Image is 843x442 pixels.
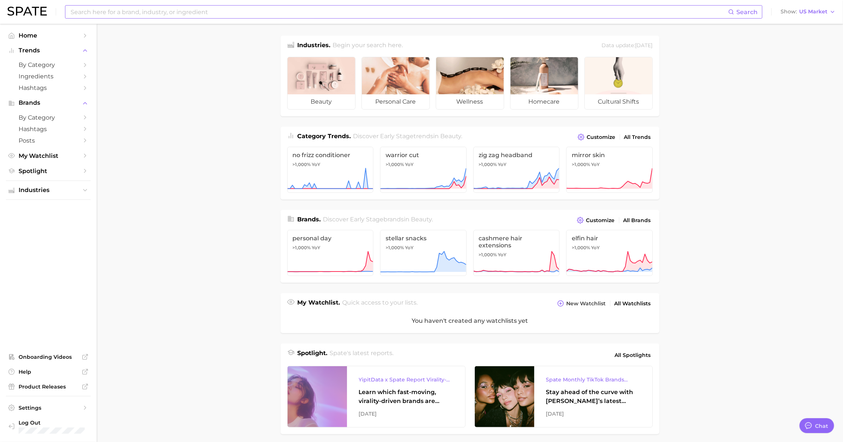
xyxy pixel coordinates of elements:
span: Discover Early Stage brands in . [323,216,433,223]
span: Category Trends . [298,133,351,140]
a: by Category [6,59,91,71]
div: Spate Monthly TikTok Brands Tracker [546,375,641,384]
a: cashmere hair extensions>1,000% YoY [473,230,560,276]
a: Product Releases [6,381,91,392]
h1: Industries. [298,41,331,51]
div: [DATE] [546,409,641,418]
a: homecare [510,57,578,110]
h2: Spate's latest reports. [330,349,393,361]
span: All Brands [623,217,651,224]
a: All Spotlights [613,349,653,361]
span: Hashtags [19,126,78,133]
span: YoY [405,245,414,251]
span: US Market [799,10,827,14]
a: My Watchlist [6,150,91,162]
div: You haven't created any watchlists yet [281,309,659,333]
a: stellar snacks>1,000% YoY [380,230,467,276]
span: YoY [312,162,321,168]
span: cashmere hair extensions [479,235,554,249]
a: wellness [436,57,504,110]
span: homecare [510,94,578,109]
a: All Brands [622,215,653,225]
div: Data update: [DATE] [602,41,653,51]
span: wellness [436,94,504,109]
span: beauty [440,133,461,140]
span: stellar snacks [386,235,461,242]
span: by Category [19,114,78,121]
span: Home [19,32,78,39]
span: YoY [312,245,321,251]
span: All Watchlists [615,300,651,307]
span: >1,000% [386,162,404,167]
span: warrior cut [386,152,461,159]
a: personal day>1,000% YoY [287,230,374,276]
span: Onboarding Videos [19,354,78,360]
span: beauty [411,216,432,223]
span: All Spotlights [615,351,651,360]
h1: Spotlight. [298,349,328,361]
a: personal care [361,57,430,110]
div: Learn which fast-moving, virality-driven brands are leading the pack, the risks of viral growth, ... [359,388,453,406]
span: Product Releases [19,383,78,390]
a: cultural shifts [584,57,653,110]
span: zig zag headband [479,152,554,159]
span: Posts [19,137,78,144]
a: Help [6,366,91,377]
button: Industries [6,185,91,196]
span: >1,000% [293,162,311,167]
span: cultural shifts [585,94,652,109]
a: All Watchlists [613,299,653,309]
a: beauty [287,57,356,110]
span: elfin hair [572,235,647,242]
button: New Watchlist [555,298,607,309]
a: Posts [6,135,91,146]
span: YoY [405,162,414,168]
a: no frizz conditioner>1,000% YoY [287,147,374,193]
span: All Trends [624,134,651,140]
span: New Watchlist [567,300,606,307]
span: YoY [498,252,507,258]
div: Stay ahead of the curve with [PERSON_NAME]’s latest monthly tracker, spotlighting the fastest-gro... [546,388,641,406]
h1: My Watchlist. [298,298,340,309]
span: Search [736,9,758,16]
span: Hashtags [19,84,78,91]
span: Settings [19,404,78,411]
a: Onboarding Videos [6,351,91,363]
a: mirror skin>1,000% YoY [566,147,653,193]
span: Discover Early Stage trends in . [353,133,462,140]
a: Log out. Currently logged in with e-mail sramana_sharma@cotyinc.com. [6,417,91,436]
span: Customize [587,134,616,140]
span: YoY [498,162,507,168]
button: Customize [575,215,616,225]
div: [DATE] [359,409,453,418]
span: >1,000% [572,245,590,250]
span: My Watchlist [19,152,78,159]
span: Brands [19,100,78,106]
span: YoY [591,162,600,168]
a: elfin hair>1,000% YoY [566,230,653,276]
span: >1,000% [572,162,590,167]
a: by Category [6,112,91,123]
a: Spate Monthly TikTok Brands TrackerStay ahead of the curve with [PERSON_NAME]’s latest monthly tr... [474,366,653,428]
span: mirror skin [572,152,647,159]
button: Customize [576,132,617,142]
span: >1,000% [293,245,311,250]
span: personal day [293,235,368,242]
a: Ingredients [6,71,91,82]
a: Hashtags [6,82,91,94]
a: warrior cut>1,000% YoY [380,147,467,193]
a: Settings [6,402,91,413]
div: YipitData x Spate Report Virality-Driven Brands Are Taking a Slice of the Beauty Pie [359,375,453,384]
span: YoY [591,245,600,251]
span: Customize [586,217,615,224]
a: All Trends [622,132,653,142]
input: Search here for a brand, industry, or ingredient [70,6,728,18]
span: Show [781,10,797,14]
button: Brands [6,97,91,108]
a: Spotlight [6,165,91,177]
span: no frizz conditioner [293,152,368,159]
span: Brands . [298,216,321,223]
span: Spotlight [19,168,78,175]
span: >1,000% [479,162,497,167]
span: Industries [19,187,78,194]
